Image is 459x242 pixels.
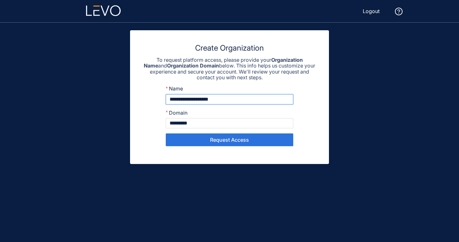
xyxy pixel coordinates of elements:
[143,57,316,81] p: To request platform access, please provide your and below. This info helps us customize your expe...
[358,6,385,16] button: Logout
[166,94,293,104] input: Name
[210,137,249,143] span: Request Access
[167,62,219,69] strong: Organization Domain
[363,8,380,14] span: Logout
[166,118,293,128] input: Domain
[166,133,293,146] button: Request Access
[166,86,183,91] label: Name
[144,57,303,69] strong: Organization Name
[143,43,316,53] h3: Create Organization
[166,110,187,116] label: Domain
